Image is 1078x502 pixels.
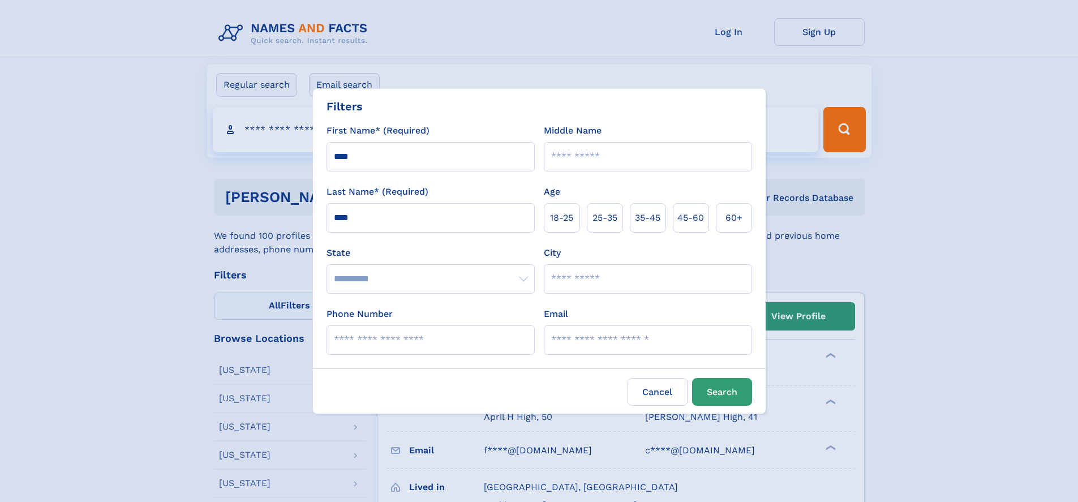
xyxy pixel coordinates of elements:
[327,124,430,138] label: First Name* (Required)
[628,378,688,406] label: Cancel
[327,185,428,199] label: Last Name* (Required)
[725,211,742,225] span: 60+
[544,185,560,199] label: Age
[635,211,660,225] span: 35‑45
[550,211,573,225] span: 18‑25
[327,246,535,260] label: State
[327,307,393,321] label: Phone Number
[544,307,568,321] label: Email
[327,98,363,115] div: Filters
[677,211,704,225] span: 45‑60
[544,124,602,138] label: Middle Name
[592,211,617,225] span: 25‑35
[692,378,752,406] button: Search
[544,246,561,260] label: City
